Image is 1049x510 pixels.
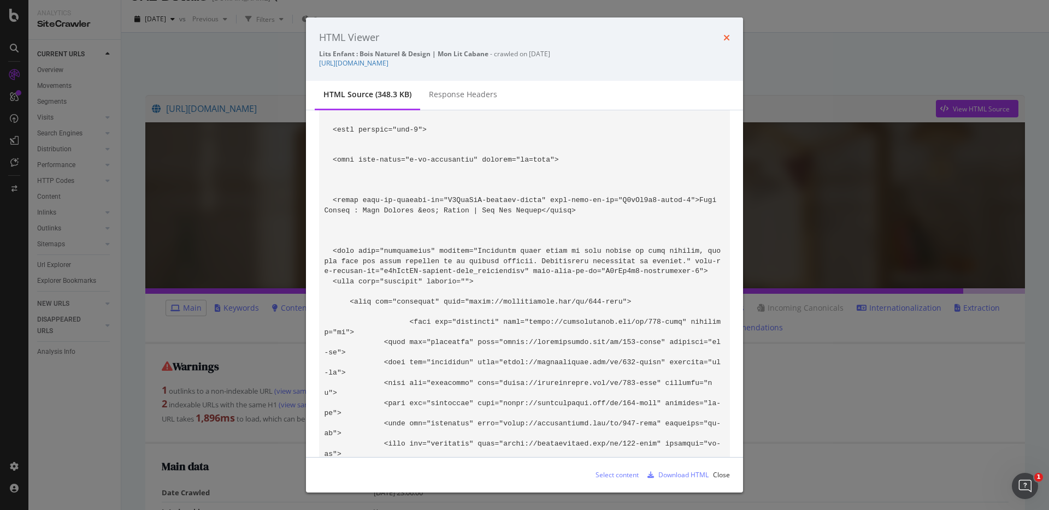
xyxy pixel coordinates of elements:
[713,466,730,484] button: Close
[1034,473,1043,482] span: 1
[723,31,730,45] div: times
[319,31,379,45] div: HTML Viewer
[306,17,743,493] div: modal
[429,89,497,100] div: Response Headers
[587,466,639,484] button: Select content
[319,58,388,68] a: [URL][DOMAIN_NAME]
[319,49,730,58] div: - crawled on [DATE]
[658,470,709,479] div: Download HTML
[319,49,488,58] strong: Lits Enfant : Bois Naturel & Design | Mon Lit Cabane
[596,470,639,479] div: Select content
[713,470,730,479] div: Close
[323,89,411,100] div: HTML source (348.3 KB)
[643,466,709,484] button: Download HTML
[1012,473,1038,499] iframe: Intercom live chat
